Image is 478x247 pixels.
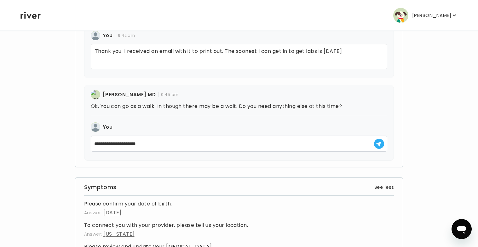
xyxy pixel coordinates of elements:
img: user avatar [91,31,100,40]
span: Answer: [84,231,102,237]
iframe: Button to launch messaging window [452,219,472,239]
span: 9:42 am [115,33,135,38]
img: user avatar [91,90,100,99]
span: Answer: [84,210,102,216]
h3: Symptoms [84,183,117,192]
h4: You [103,123,112,132]
span: [DATE] [103,209,122,216]
p: Thank you. I received an email with it to print out. The soonest I can get in to get labs is [DATE] [91,44,388,69]
h4: Please confirm your date of birth. [84,199,394,208]
img: user avatar [91,122,100,132]
h4: [PERSON_NAME] MD [103,90,156,99]
h4: You [103,31,112,40]
img: user avatar [393,8,408,23]
h4: To connect you with your provider, please tell us your location. [84,221,394,230]
span: [US_STATE] [103,230,135,238]
p: [PERSON_NAME] [412,11,451,20]
p: Ok. You can go as a walk-in though there may be a wait. Do you need anything else at this time? [91,102,388,111]
button: See less [374,183,394,191]
span: 9:45 am [158,92,178,97]
button: user avatar[PERSON_NAME] [393,8,458,23]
